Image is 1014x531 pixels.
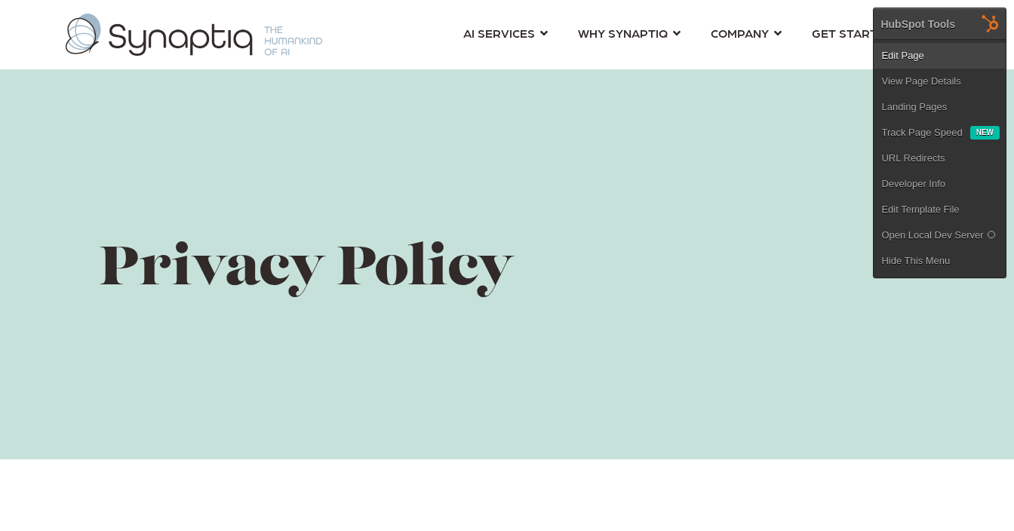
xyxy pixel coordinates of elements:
[463,19,548,47] a: AI SERVICES
[874,248,1006,274] a: Hide This Menu
[463,23,535,43] span: AI SERVICES
[448,8,921,62] nav: menu
[812,19,906,47] a: GET STARTED
[874,197,1006,223] a: Edit Template File
[873,8,1006,278] div: HubSpot Tools Edit PageView Page DetailsLanding Pages Track Page Speed New URL RedirectsDeveloper...
[874,171,1006,197] a: Developer Info
[578,19,681,47] a: WHY SYNAPTIQ
[970,126,1000,140] div: New
[711,19,782,47] a: COMPANY
[812,23,893,43] span: GET STARTED
[66,14,322,56] img: synaptiq logo-1
[874,223,1006,248] a: Open Local Dev Server
[711,23,769,43] span: COMPANY
[975,8,1006,39] img: HubSpot Tools Menu Toggle
[100,241,914,301] h1: Privacy Policy
[874,94,1006,120] a: Landing Pages
[578,23,668,43] span: WHY SYNAPTIQ
[874,120,969,146] a: Track Page Speed
[874,146,1006,171] a: URL Redirects
[874,69,1006,94] a: View Page Details
[874,43,1006,69] a: Edit Page
[880,17,955,31] div: HubSpot Tools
